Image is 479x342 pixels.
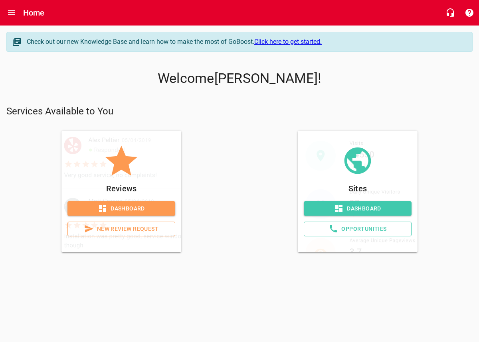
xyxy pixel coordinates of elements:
[304,222,412,236] a: Opportunities
[304,201,412,216] a: Dashboard
[310,204,405,214] span: Dashboard
[67,182,175,195] p: Reviews
[254,38,322,45] a: Click here to get started.
[6,105,473,118] p: Services Available to You
[6,71,473,86] p: Welcome [PERSON_NAME] !
[74,204,169,214] span: Dashboard
[441,3,460,22] button: Live Chat
[304,182,412,195] p: Sites
[23,6,45,19] h6: Home
[2,3,21,22] button: Open drawer
[74,224,168,234] span: New Review Request
[67,201,175,216] a: Dashboard
[27,37,464,47] div: Check out our new Knowledge Base and learn how to make the most of GoBoost.
[67,222,175,236] a: New Review Request
[311,224,405,234] span: Opportunities
[460,3,479,22] button: Support Portal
